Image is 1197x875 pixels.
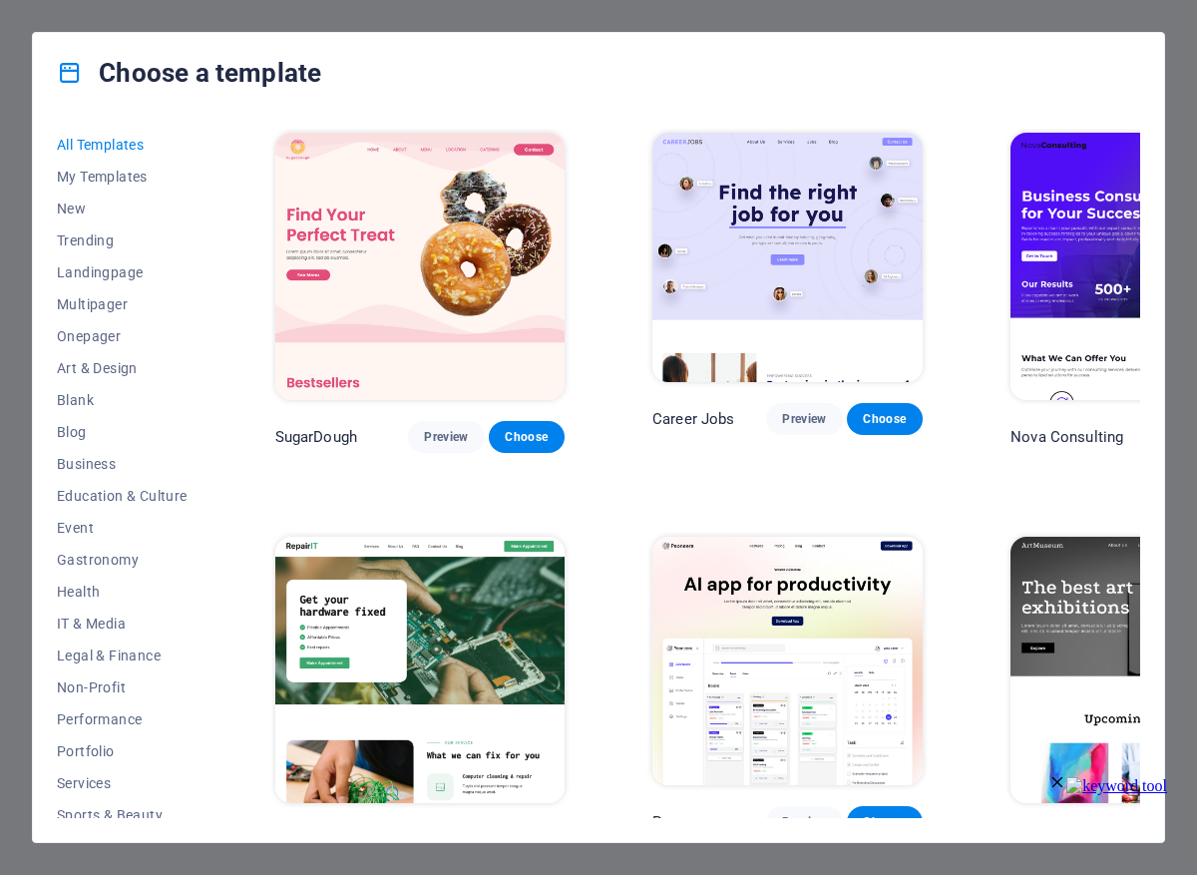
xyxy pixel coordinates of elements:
span: Gastronomy [57,552,188,568]
button: Education & Culture [57,480,188,512]
span: Preview [424,429,468,445]
button: Sports & Beauty [57,799,188,831]
span: Preview [782,411,826,427]
span: Sports & Beauty [57,807,188,823]
span: Multipager [57,296,188,312]
button: IT & Media [57,608,188,640]
span: Event [57,520,188,536]
span: My Templates [57,169,188,185]
span: IT & Media [57,616,188,632]
button: Legal & Finance [57,640,188,671]
button: Portfolio [57,735,188,767]
img: SugarDough [275,133,565,400]
button: Choose [847,403,923,435]
span: Preview [782,814,826,830]
button: Services [57,767,188,799]
span: Education & Culture [57,488,188,504]
button: Performance [57,703,188,735]
img: Career Jobs [652,133,923,382]
button: Landingpage [57,256,188,288]
p: Career Jobs [652,409,735,429]
button: Business [57,448,188,480]
button: Preview [408,421,484,453]
span: Landingpage [57,264,188,280]
button: Trending [57,224,188,256]
button: Choose [847,806,923,838]
span: Art & Design [57,360,188,376]
span: Choose [863,814,907,830]
span: All Templates [57,137,188,153]
span: Choose [505,429,549,445]
span: Health [57,584,188,600]
span: Performance [57,711,188,727]
button: Blank [57,384,188,416]
span: Non-Profit [57,679,188,695]
button: All Templates [57,129,188,161]
p: Nova Consulting [1010,427,1123,447]
button: Blog [57,416,188,448]
button: Preview [766,403,842,435]
span: Onepager [57,328,188,344]
button: My Templates [57,161,188,193]
button: New [57,193,188,224]
img: Peoneera [652,537,923,786]
p: SugarDough [275,427,357,447]
h4: Choose a template [57,57,321,89]
span: Legal & Finance [57,648,188,663]
button: Preview [766,806,842,838]
button: Non-Profit [57,671,188,703]
img: RepairIT [275,537,565,804]
span: Choose [863,411,907,427]
span: New [57,201,188,217]
span: Trending [57,232,188,248]
span: Business [57,456,188,472]
button: Event [57,512,188,544]
span: Blog [57,424,188,440]
p: Peoneera [652,812,716,832]
span: Blank [57,392,188,408]
button: Health [57,576,188,608]
button: Choose [489,421,565,453]
button: Gastronomy [57,544,188,576]
span: Services [57,775,188,791]
button: Multipager [57,288,188,320]
span: Portfolio [57,743,188,759]
button: Art & Design [57,352,188,384]
button: Onepager [57,320,188,352]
